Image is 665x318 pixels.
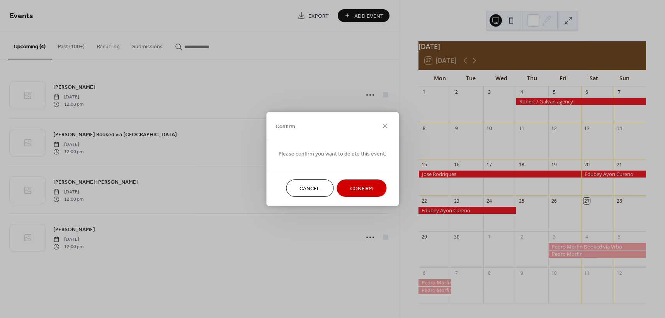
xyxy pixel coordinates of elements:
[350,185,373,193] span: Confirm
[337,179,386,197] button: Confirm
[276,122,295,130] span: Confirm
[299,185,320,193] span: Cancel
[279,150,386,158] span: Please confirm you want to delete this event.
[286,179,333,197] button: Cancel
